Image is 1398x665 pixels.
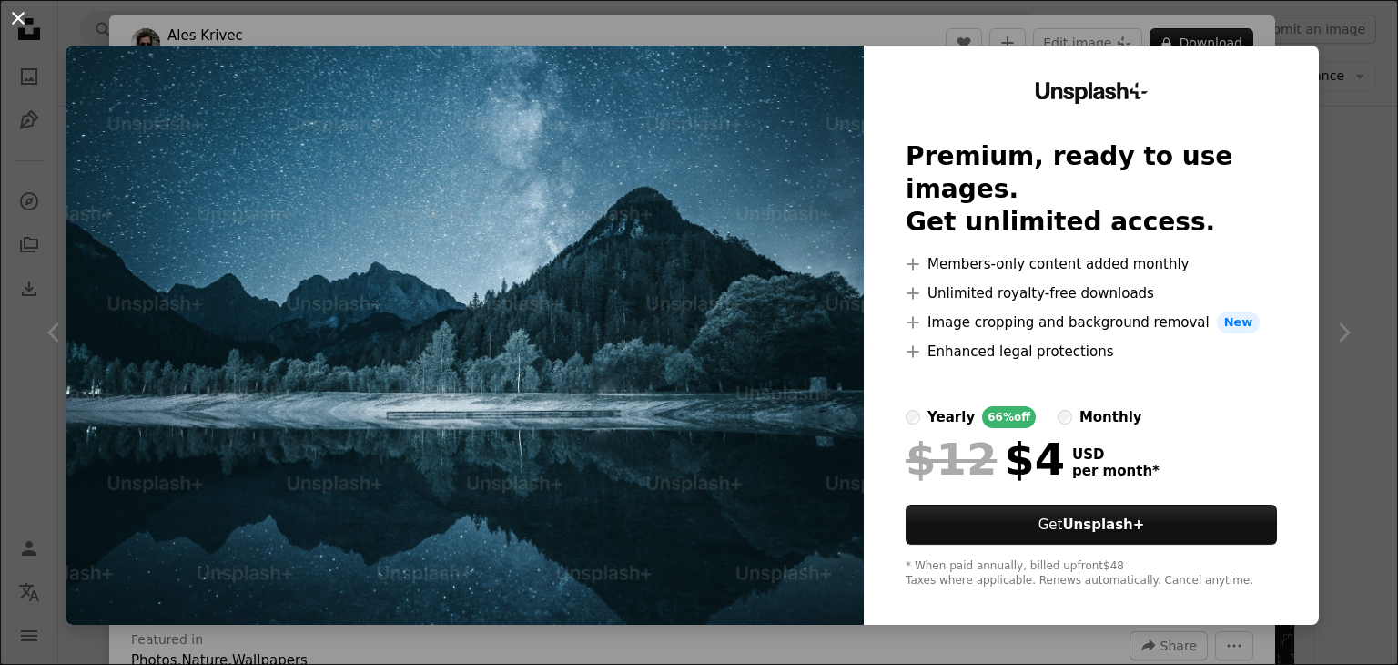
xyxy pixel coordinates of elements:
[906,410,920,425] input: yearly66%off
[982,406,1036,428] div: 66% off
[906,140,1277,239] h2: Premium, ready to use images. Get unlimited access.
[1062,517,1144,533] strong: Unsplash+
[906,435,997,483] span: $12
[906,253,1277,275] li: Members-only content added monthly
[906,282,1277,304] li: Unlimited royalty-free downloads
[906,559,1277,588] div: * When paid annually, billed upfront $48 Taxes where applicable. Renews automatically. Cancel any...
[906,505,1277,545] button: GetUnsplash+
[906,435,1065,483] div: $4
[1072,463,1160,479] span: per month *
[906,341,1277,363] li: Enhanced legal protections
[1079,406,1142,428] div: monthly
[927,406,975,428] div: yearly
[906,312,1277,333] li: Image cropping and background removal
[1058,410,1072,425] input: monthly
[1072,446,1160,463] span: USD
[1217,312,1261,333] span: New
